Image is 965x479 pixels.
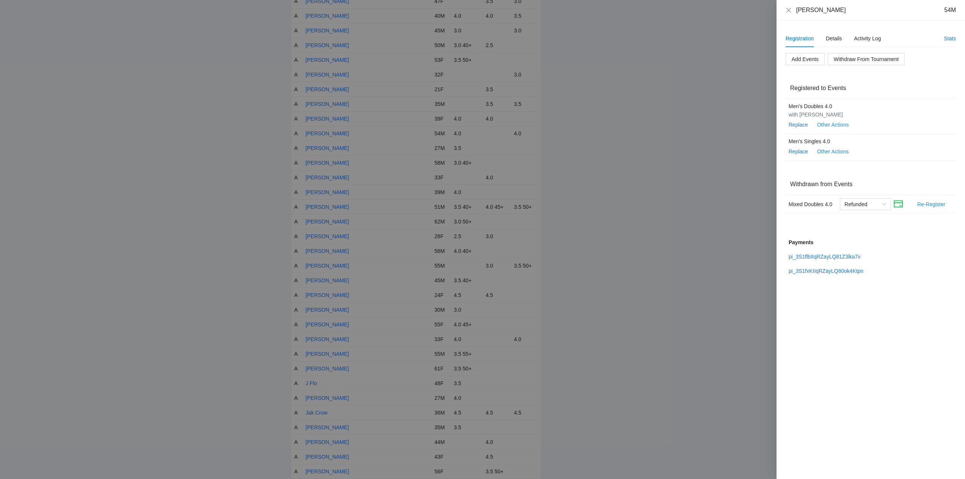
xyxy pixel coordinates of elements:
[786,7,792,14] button: Close
[834,55,899,63] span: Withdraw From Tournament
[786,53,825,65] button: Add Events
[894,199,903,208] span: credit-card
[828,53,905,65] button: Withdraw From Tournament
[789,137,940,145] div: Men's Singles 4.0
[789,238,953,246] div: Payments
[790,173,951,195] div: Withdrawn from Events
[786,7,792,13] span: close
[826,34,842,43] div: Details
[811,145,855,158] button: Other Actions
[811,119,855,131] button: Other Actions
[789,110,940,119] div: with [PERSON_NAME]
[817,147,849,156] span: Other Actions
[789,102,940,110] div: Men's Doubles 4.0
[796,6,846,14] div: [PERSON_NAME]
[789,200,834,208] div: Mixed Doubles 4.0
[789,254,861,260] a: pi_3S1flbIIqRZayLQ81Z3lka7v
[911,198,951,210] button: Re-Register
[789,148,808,155] a: Replace
[854,34,881,43] div: Activity Log
[817,121,849,129] span: Other Actions
[786,34,814,43] div: Registration
[789,122,808,128] a: Replace
[944,6,956,14] div: 54M
[844,199,886,210] span: Refunded
[917,200,945,208] span: Re-Register
[792,55,819,63] span: Add Events
[789,268,863,274] a: pi_3S1fxKIIqRZayLQ80ok4Ktpn
[790,77,951,99] div: Registered to Events
[944,35,956,41] a: Stats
